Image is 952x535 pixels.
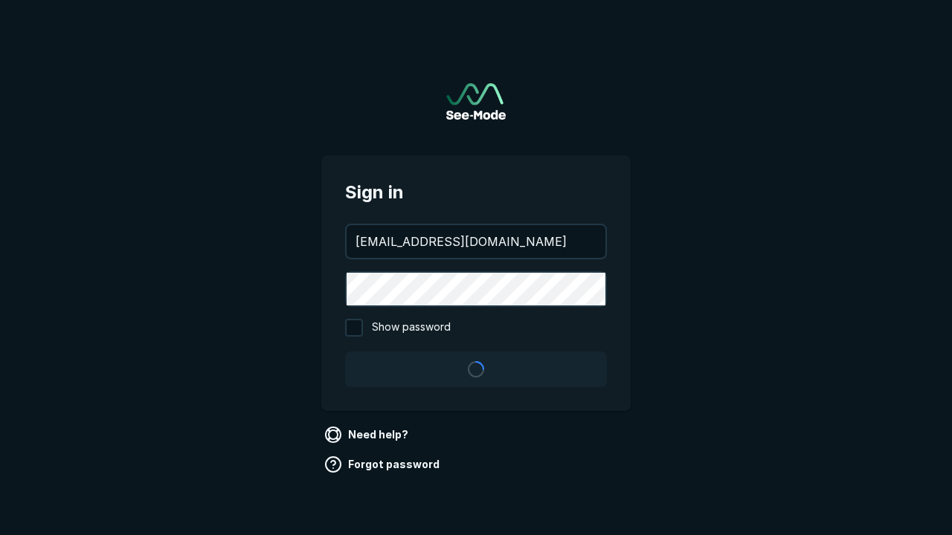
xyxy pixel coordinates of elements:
img: See-Mode Logo [446,83,506,120]
a: Need help? [321,423,414,447]
a: Forgot password [321,453,446,476]
span: Sign in [345,179,607,206]
span: Show password [372,319,451,337]
a: Go to sign in [446,83,506,120]
input: your@email.com [347,225,605,258]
